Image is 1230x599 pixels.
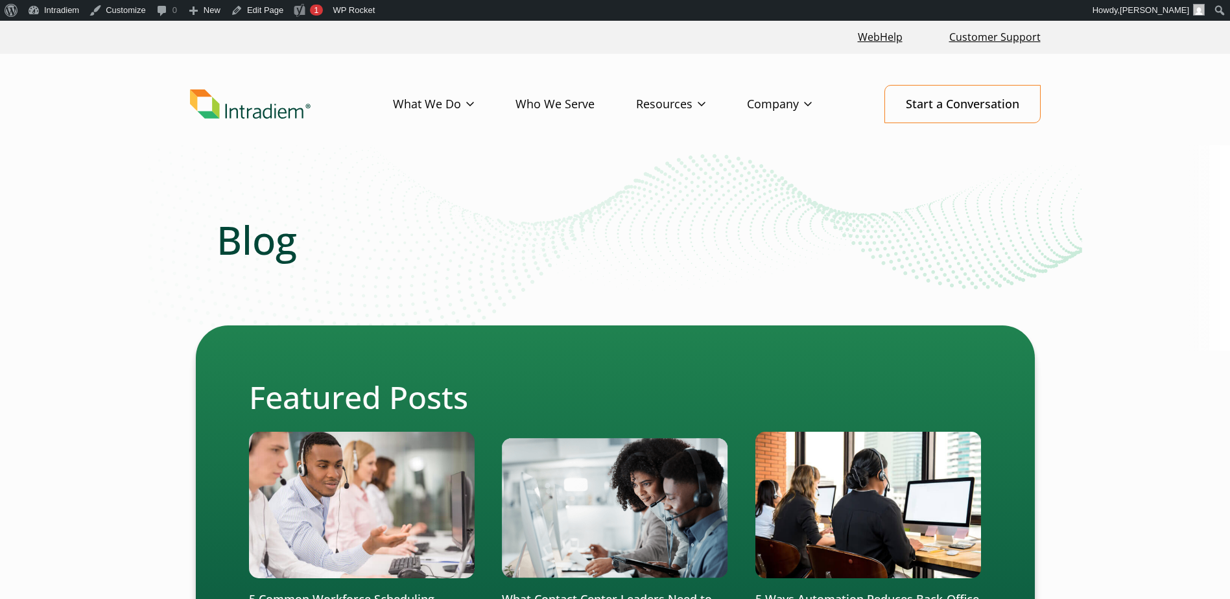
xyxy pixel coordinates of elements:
a: Link opens in a new window [853,23,908,51]
a: Customer Support [944,23,1046,51]
span: [PERSON_NAME] [1120,5,1189,15]
a: Link to homepage of Intradiem [190,89,393,119]
a: Company [747,86,853,123]
h2: Featured Posts [249,379,982,416]
span: 1 [314,5,318,15]
a: Resources [636,86,747,123]
img: Intradiem [190,89,311,119]
h1: Blog [217,217,1014,263]
a: Start a Conversation [884,85,1041,123]
a: Who We Serve [515,86,636,123]
a: What We Do [393,86,515,123]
